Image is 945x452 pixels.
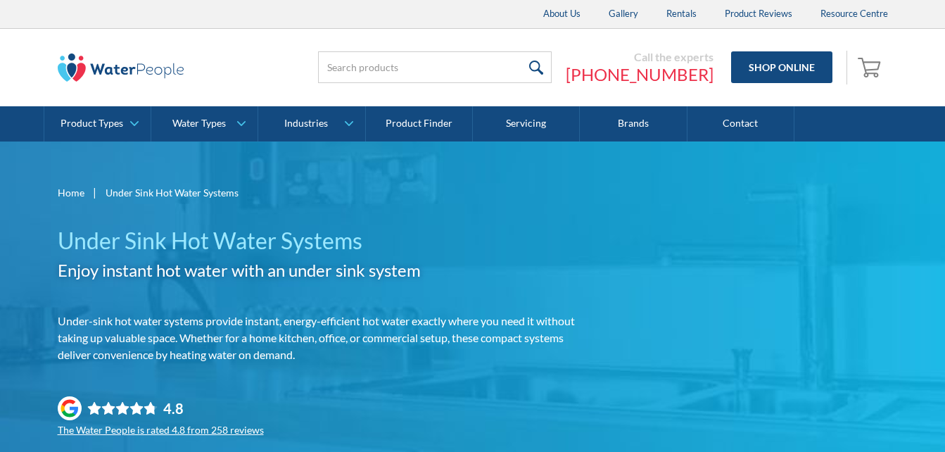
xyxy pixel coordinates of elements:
img: The Water People [58,54,184,82]
a: Product Finder [366,106,473,142]
p: Under-sink hot water systems provide instant, energy-efficient hot water exactly where you need i... [58,313,598,363]
div: The Water People is rated 4.8 from 258 reviews [58,425,598,436]
div: Product Types [61,118,123,130]
input: Search products [318,51,552,83]
a: Contact [687,106,794,142]
a: Product Types [44,106,151,142]
h2: Enjoy instant hot water with an under sink system [58,258,598,283]
a: Water Types [151,106,258,142]
a: Open empty cart [854,51,888,84]
img: shopping cart [858,56,884,78]
h1: Under Sink Hot Water Systems [58,224,598,258]
a: Industries [258,106,364,142]
div: Call the experts [566,50,713,64]
div: Industries [284,118,328,130]
a: Home [58,185,84,200]
div: Under Sink Hot Water Systems [106,185,239,200]
a: Shop Online [731,51,832,83]
div: | [91,184,99,201]
a: Servicing [473,106,580,142]
a: [PHONE_NUMBER] [566,64,713,85]
div: Water Types [172,118,226,130]
div: 4.8 [163,399,184,418]
a: Brands [580,106,687,142]
div: Rating: 4.8 out of 5 [87,399,598,418]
